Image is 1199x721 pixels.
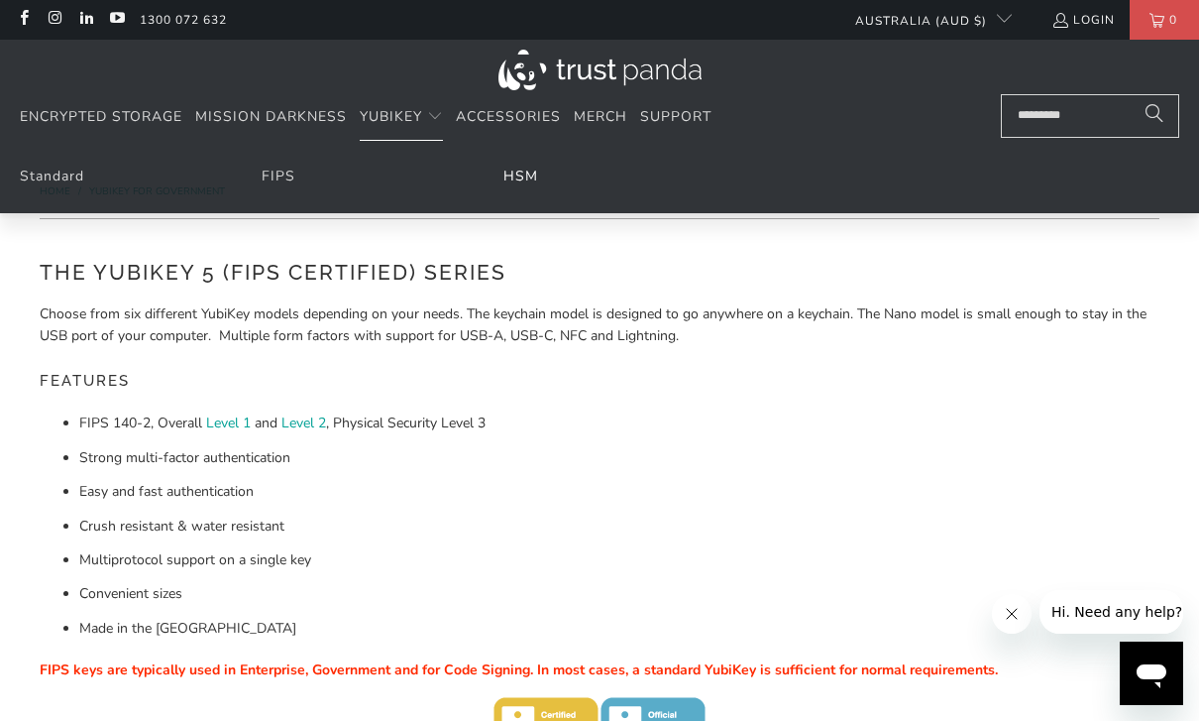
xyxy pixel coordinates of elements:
[40,661,998,679] span: FIPS keys are typically used in Enterprise, Government and for Code Signing. In most cases, a sta...
[79,516,1159,538] li: Crush resistant & water resistant
[40,303,1159,348] p: Choose from six different YubiKey models depending on your needs. The keychain model is designed ...
[206,414,251,432] a: Level 1
[640,94,711,141] a: Support
[20,107,182,126] span: Encrypted Storage
[140,9,227,31] a: 1300 072 632
[640,107,711,126] span: Support
[574,107,627,126] span: Merch
[992,594,1032,634] iframe: Close message
[79,413,1159,434] li: FIPS 140-2, Overall and , Physical Security Level 3
[20,94,182,141] a: Encrypted Storage
[1001,94,1179,138] input: Search...
[40,363,1159,400] h5: Features
[20,167,84,185] a: Standard
[46,12,62,28] a: Trust Panda Australia on Instagram
[1130,94,1179,138] button: Search
[15,12,32,28] a: Trust Panda Australia on Facebook
[79,447,1159,469] li: Strong multi-factor authentication
[281,414,326,432] a: Level 2
[1051,9,1115,31] a: Login
[79,583,1159,605] li: Convenient sizes
[456,94,561,141] a: Accessories
[77,12,94,28] a: Trust Panda Australia on LinkedIn
[79,481,1159,503] li: Easy and fast authentication
[360,94,443,141] summary: YubiKey
[1039,590,1183,634] iframe: Message from company
[574,94,627,141] a: Merch
[195,107,347,126] span: Mission Darkness
[498,50,702,90] img: Trust Panda Australia
[1120,642,1183,705] iframe: Button to launch messaging window
[79,549,1159,571] li: Multiprotocol support on a single key
[360,107,422,126] span: YubiKey
[79,618,1159,640] li: Made in the [GEOGRAPHIC_DATA]
[20,94,711,141] nav: Translation missing: en.navigation.header.main_nav
[195,94,347,141] a: Mission Darkness
[456,107,561,126] span: Accessories
[40,257,1159,289] h2: The YubiKey 5 (FIPS Certified) Series
[108,12,125,28] a: Trust Panda Australia on YouTube
[262,167,295,185] a: FIPS
[503,167,538,185] a: HSM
